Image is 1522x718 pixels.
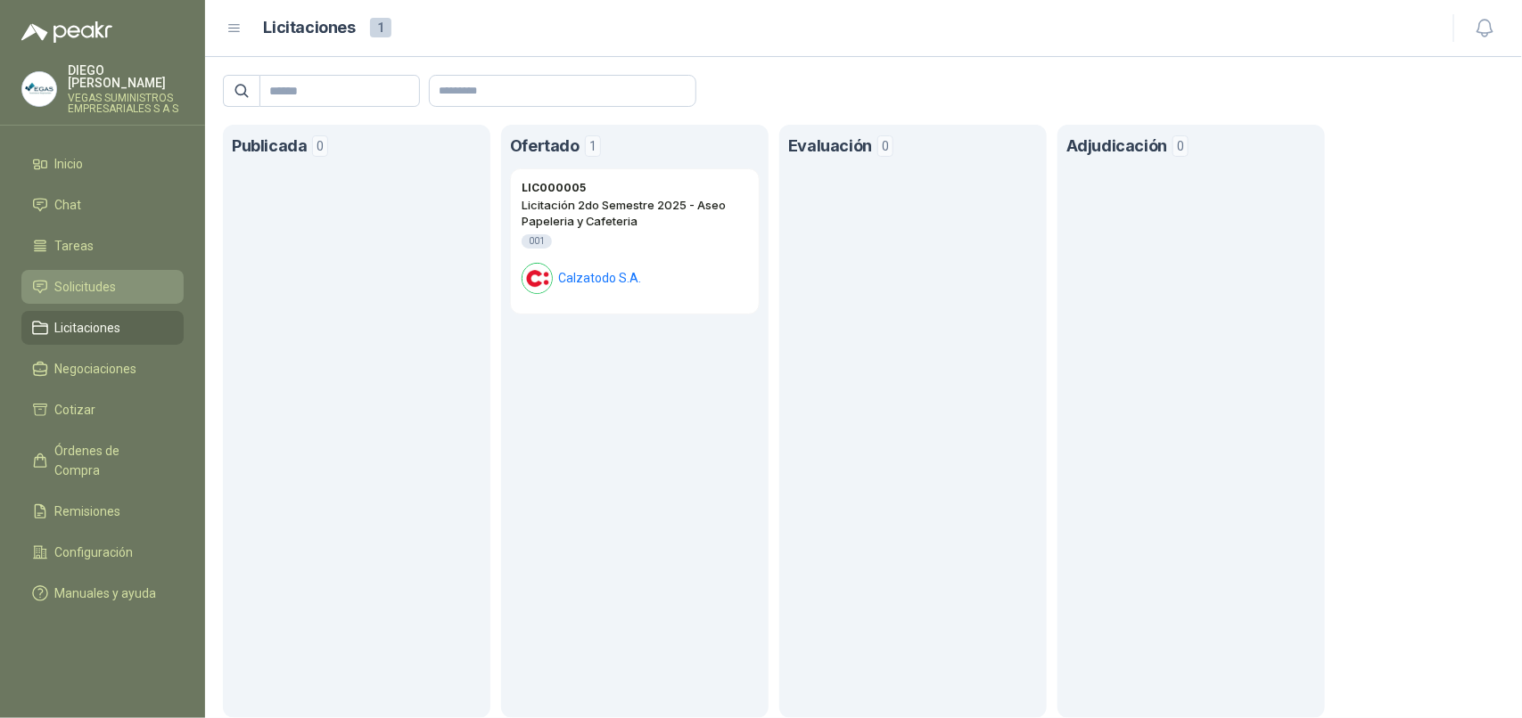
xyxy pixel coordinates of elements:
span: Configuración [55,543,134,562]
h1: Adjudicación [1066,134,1167,159]
a: Negociaciones [21,352,184,386]
span: Licitaciones [55,318,121,338]
span: Cotizar [55,400,96,420]
h1: Evaluación [788,134,872,159]
span: Tareas [55,236,95,256]
a: Configuración [21,535,184,569]
span: 0 [877,135,893,157]
p: VEGAS SUMINISTROS EMPRESARIALES S A S [68,93,184,114]
img: Logo peakr [21,21,112,43]
a: Chat [21,188,184,222]
a: Manuales y ayuda [21,576,184,610]
h1: Ofertado [510,134,580,159]
span: Solicitudes [55,277,117,297]
a: Licitaciones [21,311,184,345]
span: Chat [55,195,82,215]
a: Órdenes de Compra [21,434,184,487]
a: Remisiones [21,494,184,528]
a: Inicio [21,147,184,181]
img: Company Logo [22,72,56,106]
div: 001 [522,234,552,249]
span: 1 [585,135,601,157]
span: Remisiones [55,502,121,521]
span: Manuales y ayuda [55,583,157,603]
span: 0 [1172,135,1189,157]
span: Negociaciones [55,359,137,379]
span: Inicio [55,154,84,174]
a: LIC000005Licitación 2do Semestre 2025 - Aseo Papeleria y Cafeteria001Company LogoCalzatodo S.A. [510,168,760,314]
p: DIEGO [PERSON_NAME] [68,64,184,89]
h1: Publicada [232,134,307,159]
h2: Licitación 2do Semestre 2025 - Aseo Papeleria y Cafeteria [522,197,748,229]
a: Tareas [21,229,184,263]
img: Company Logo [522,264,552,293]
h3: LIC000005 [522,180,586,197]
a: Cotizar [21,393,184,427]
span: Órdenes de Compra [55,441,167,480]
a: Solicitudes [21,270,184,304]
span: Calzatodo S.A. [558,268,641,288]
span: 0 [312,135,328,157]
h1: Licitaciones [264,15,356,41]
span: 1 [370,18,391,37]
